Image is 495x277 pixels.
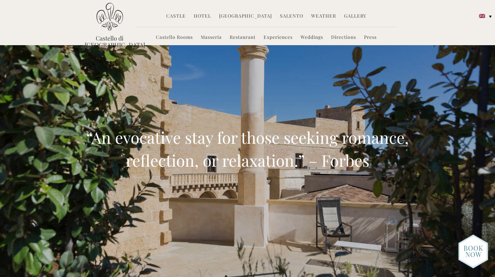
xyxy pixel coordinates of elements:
[219,13,272,20] a: [GEOGRAPHIC_DATA]
[344,13,366,20] a: Gallery
[280,13,303,20] a: Salento
[85,35,135,48] a: Castello di [GEOGRAPHIC_DATA]
[86,127,409,171] span: “An evocative stay for those seeking romance, reflection, or relaxation.” – Forbes
[201,34,222,42] a: Masseria
[166,13,186,20] a: Castle
[230,34,256,42] a: Restaurant
[264,34,293,42] a: Experiences
[331,34,356,42] a: Directions
[156,34,193,42] a: Castello Rooms
[194,13,211,20] a: Hotel
[458,234,488,269] img: new-booknow.png
[364,34,377,42] a: Press
[301,34,323,42] a: Weddings
[96,3,123,31] img: Castello di Ugento
[479,14,485,18] img: English
[311,13,336,20] a: Weather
